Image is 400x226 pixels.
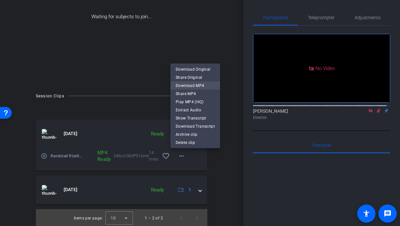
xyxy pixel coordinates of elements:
span: Download Transcript [176,122,215,130]
span: Delete clip [176,139,215,147]
span: Share MP4 [176,90,215,98]
span: Archive clip [176,131,215,138]
span: Download Original [176,65,215,73]
span: Play MP4 (HQ) [176,98,215,106]
span: Show Transcript [176,114,215,122]
span: Share Original [176,74,215,81]
span: Download MP4 [176,82,215,90]
span: Extract Audio [176,106,215,114]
